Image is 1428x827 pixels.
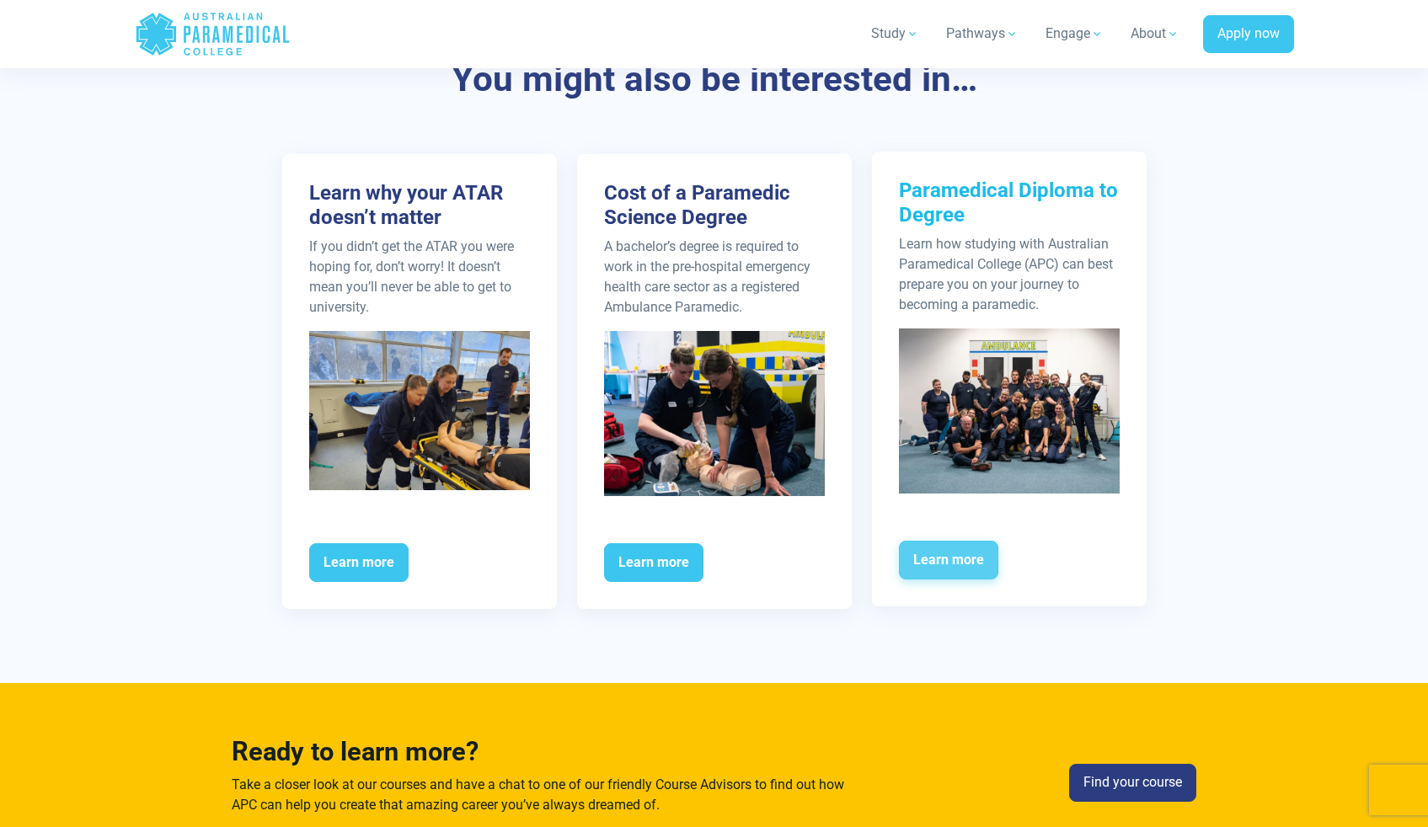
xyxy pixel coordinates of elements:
h3: Paramedical Diploma to Degree [899,179,1120,227]
span: Learn more [604,543,703,582]
a: Learn why your ATAR doesn’t matter If you didn’t get the ATAR you were hoping for, don’t worry! I... [282,154,557,609]
span: Learn more [309,543,409,582]
a: Engage [1035,10,1114,57]
a: Study [861,10,929,57]
h3: Ready to learn more? [232,737,869,768]
a: Pathways [936,10,1029,57]
img: Stretcher at Workshop_Mature Age [309,331,530,490]
p: Take a closer look at our courses and have a chat to one of our friendly Course Advisors to find ... [232,775,869,815]
a: Find your course [1069,764,1196,803]
h3: You might also be interested in… [222,58,1207,101]
span: Learn more [899,541,998,579]
a: About [1120,10,1190,57]
p: A bachelor’s degree is required to work in the pre-hospital emergency health care sector as a reg... [604,237,825,317]
img: What can you learn in a Paramedical Course_APC Blog. [899,328,1120,494]
h3: Cost of a Paramedic Science Degree [604,181,825,230]
h3: Learn why your ATAR doesn’t matter [309,181,530,230]
a: Apply now [1203,15,1294,54]
img: APC students doing CPR. [604,331,825,497]
a: Australian Paramedical College [135,7,291,61]
a: Paramedical Diploma to Degree Learn how studying with Australian Paramedical College (APC) can be... [872,152,1147,606]
p: If you didn’t get the ATAR you were hoping for, don’t worry! It doesn’t mean you’ll never be able... [309,237,530,317]
a: Cost of a Paramedic Science Degree A bachelor’s degree is required to work in the pre-hospital em... [577,154,852,609]
p: Learn how studying with Australian Paramedical College (APC) can best prepare you on your journey... [899,234,1120,315]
